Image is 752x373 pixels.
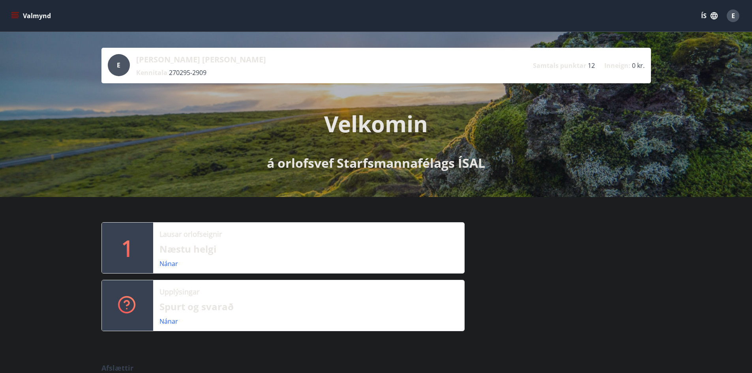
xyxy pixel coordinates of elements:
p: Kennitala [136,68,167,77]
p: Upplýsingar [159,287,199,297]
p: Inneign : [604,61,630,70]
button: E [724,6,743,25]
span: 270295-2909 [169,68,206,77]
p: Velkomin [324,109,428,139]
p: [PERSON_NAME] [PERSON_NAME] [136,54,266,65]
a: Nánar [159,317,178,326]
p: Afslættir [101,363,651,373]
span: E [731,11,735,20]
button: menu [9,9,54,23]
p: Lausar orlofseignir [159,229,222,239]
span: 0 kr. [632,61,645,70]
p: 1 [121,233,134,263]
p: Næstu helgi [159,242,458,256]
span: 12 [588,61,595,70]
p: Spurt og svarað [159,300,458,313]
span: E [117,61,120,69]
button: ÍS [697,9,722,23]
p: á orlofsvef Starfsmannafélags ÍSAL [267,154,485,172]
p: Samtals punktar [533,61,586,70]
a: Nánar [159,259,178,268]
